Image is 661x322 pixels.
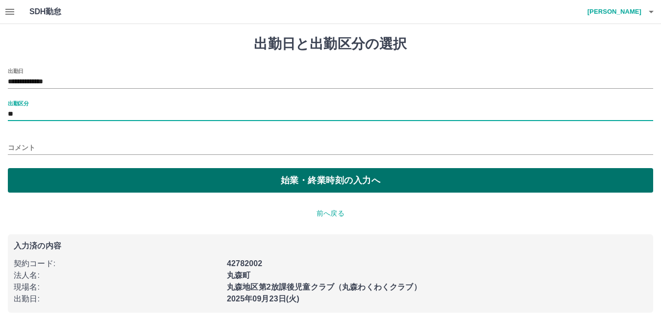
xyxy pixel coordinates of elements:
[14,270,221,281] p: 法人名 :
[14,258,221,270] p: 契約コード :
[227,295,299,303] b: 2025年09月23日(火)
[8,99,28,107] label: 出勤区分
[14,242,647,250] p: 入力済の内容
[227,259,262,268] b: 42782002
[8,67,24,74] label: 出勤日
[8,168,653,193] button: 始業・終業時刻の入力へ
[14,293,221,305] p: 出勤日 :
[8,208,653,219] p: 前へ戻る
[8,36,653,52] h1: 出勤日と出勤区分の選択
[227,271,250,279] b: 丸森町
[227,283,421,291] b: 丸森地区第2放課後児童クラブ（丸森わくわくクラブ）
[14,281,221,293] p: 現場名 :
